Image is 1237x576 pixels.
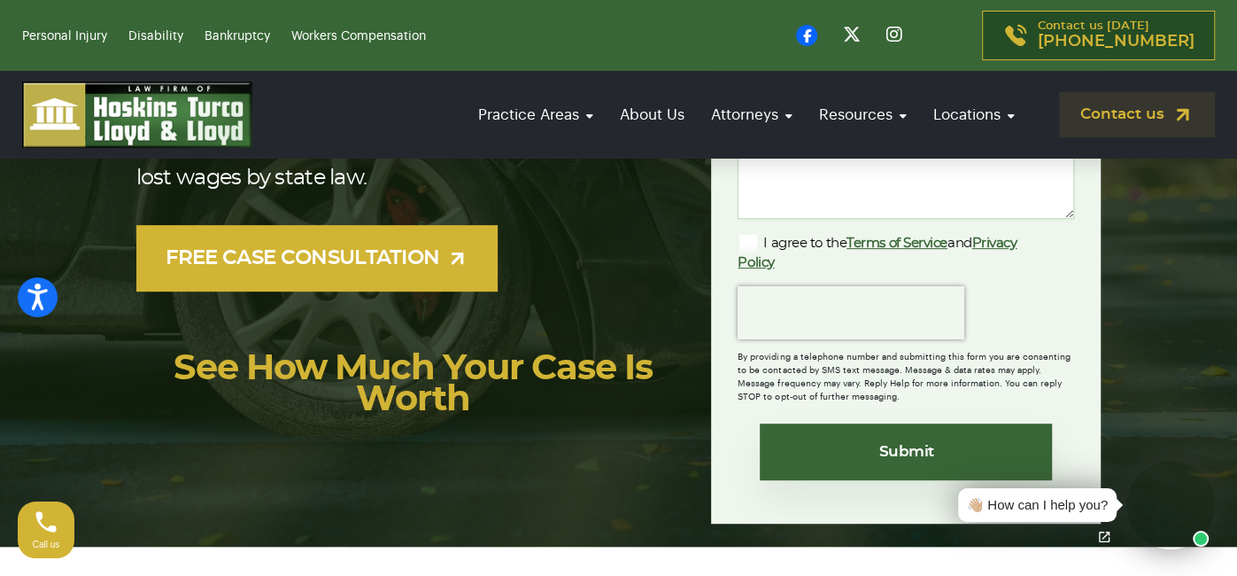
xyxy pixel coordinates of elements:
[128,30,183,43] a: Disability
[1059,92,1215,137] a: Contact us
[702,90,801,140] a: Attorneys
[967,495,1108,516] div: 👋🏼 How can I help you?
[738,286,964,339] iframe: reCAPTCHA
[738,339,1074,404] div: By providing a telephone number and submitting this form you are consenting to be contacted by SM...
[1038,20,1194,51] p: Contact us [DATE]
[33,540,60,549] span: Call us
[611,90,693,140] a: About Us
[1086,518,1123,556] a: Open chat
[1038,33,1194,51] span: [PHONE_NUMBER]
[924,90,1024,140] a: Locations
[291,30,426,43] a: Workers Compensation
[469,90,602,140] a: Practice Areas
[22,82,252,148] img: logo
[982,11,1215,60] a: Contact us [DATE][PHONE_NUMBER]
[810,90,916,140] a: Resources
[136,225,499,292] a: FREE CASE CONSULTATION
[446,247,468,269] img: arrow-up-right-light.svg
[847,237,947,250] a: Terms of Service
[174,351,653,417] a: See How Much Your Case Is Worth
[22,30,107,43] a: Personal Injury
[205,30,270,43] a: Bankruptcy
[738,233,1046,272] label: I agree to the and
[760,424,1052,480] input: Submit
